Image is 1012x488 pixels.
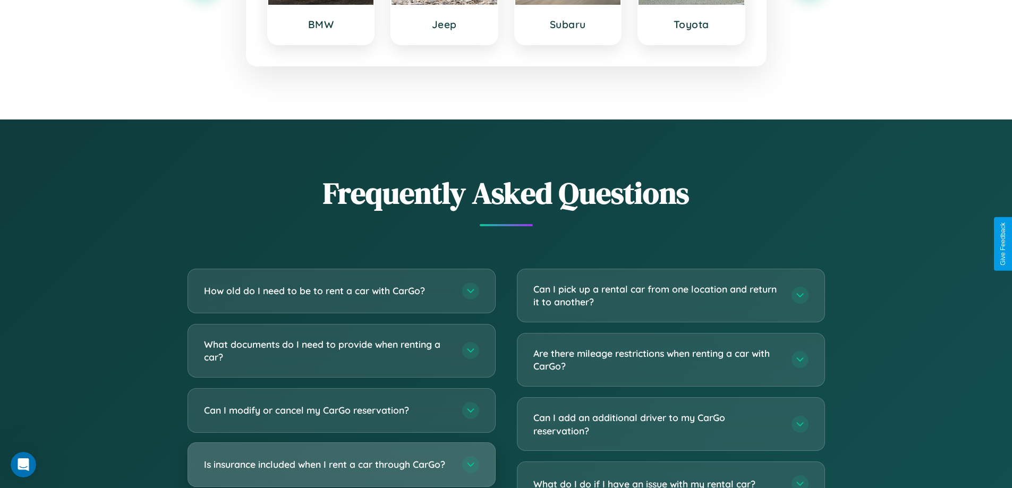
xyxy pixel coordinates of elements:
h3: Subaru [526,18,610,31]
h3: Can I modify or cancel my CarGo reservation? [204,404,452,417]
h3: Can I add an additional driver to my CarGo reservation? [533,411,781,437]
h3: Is insurance included when I rent a car through CarGo? [204,458,452,471]
h3: BMW [279,18,363,31]
div: Give Feedback [999,222,1007,266]
h3: Jeep [402,18,487,31]
h3: Are there mileage restrictions when renting a car with CarGo? [533,347,781,373]
h3: How old do I need to be to rent a car with CarGo? [204,284,452,297]
h2: Frequently Asked Questions [188,173,825,213]
h3: Can I pick up a rental car from one location and return it to another? [533,282,781,309]
h3: Toyota [649,18,734,31]
h3: What documents do I need to provide when renting a car? [204,338,452,364]
iframe: Intercom live chat [11,452,36,477]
